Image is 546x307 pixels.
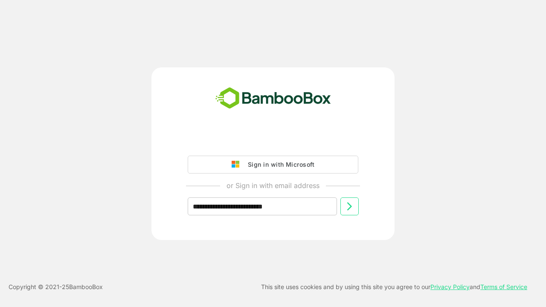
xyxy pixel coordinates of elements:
[430,283,470,290] a: Privacy Policy
[211,84,336,113] img: bamboobox
[227,180,319,191] p: or Sign in with email address
[261,282,527,292] p: This site uses cookies and by using this site you agree to our and
[188,156,358,174] button: Sign in with Microsoft
[480,283,527,290] a: Terms of Service
[183,132,363,151] iframe: Sign in with Google Button
[9,282,103,292] p: Copyright © 2021- 25 BambooBox
[232,161,244,168] img: google
[244,159,314,170] div: Sign in with Microsoft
